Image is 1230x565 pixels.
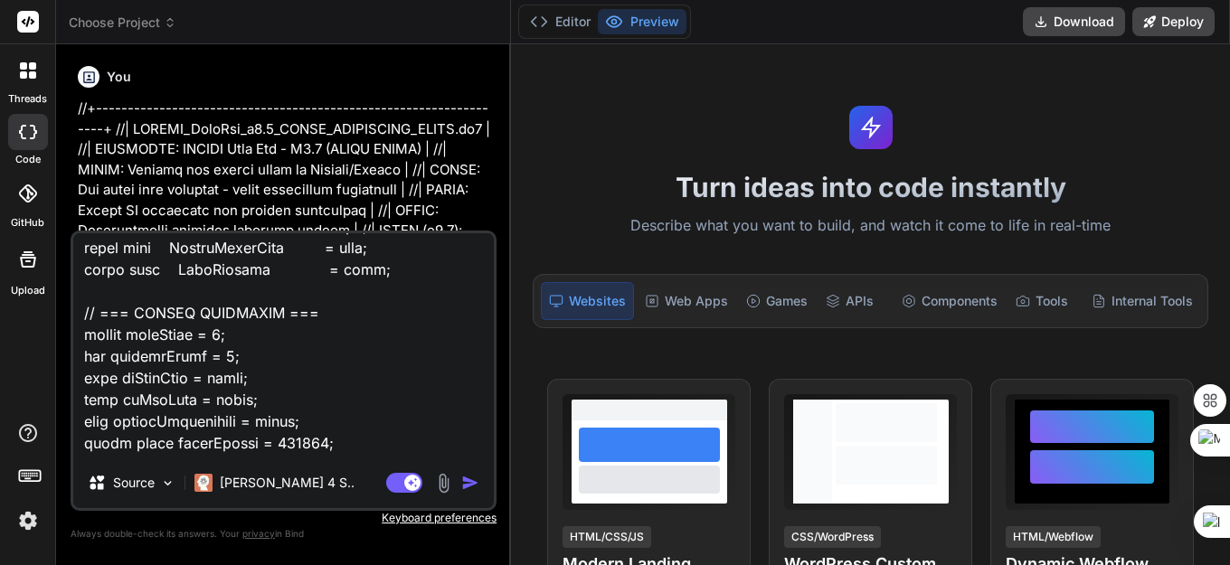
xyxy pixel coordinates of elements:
img: Pick Models [160,476,175,491]
img: attachment [433,473,454,494]
p: Source [113,474,155,492]
h1: Turn ideas into code instantly [522,171,1219,203]
label: code [15,152,41,167]
div: CSS/WordPress [784,526,881,548]
textarea: //+------------------------------------------------------------------+ //| LOREMI_DoloRsi_a8.5_CO... [73,233,494,457]
p: Always double-check its answers. Your in Bind [71,525,497,542]
div: Tools [1008,282,1081,320]
p: Describe what you want to build, and watch it come to life in real-time [522,214,1219,238]
div: Web Apps [638,282,735,320]
span: Choose Project [69,14,176,32]
div: Internal Tools [1084,282,1200,320]
div: APIs [818,282,891,320]
div: HTML/CSS/JS [563,526,651,548]
div: Components [894,282,1005,320]
h6: You [107,68,131,86]
button: Download [1023,7,1125,36]
img: icon [461,474,479,492]
div: Games [739,282,815,320]
div: HTML/Webflow [1006,526,1101,548]
span: privacy [242,528,275,539]
button: Editor [523,9,598,34]
button: Deploy [1132,7,1215,36]
p: Keyboard preferences [71,511,497,525]
p: [PERSON_NAME] 4 S.. [220,474,355,492]
label: threads [8,91,47,107]
img: Claude 4 Sonnet [194,474,213,492]
label: GitHub [11,215,44,231]
div: Websites [541,282,634,320]
button: Preview [598,9,686,34]
label: Upload [11,283,45,298]
img: settings [13,505,43,536]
